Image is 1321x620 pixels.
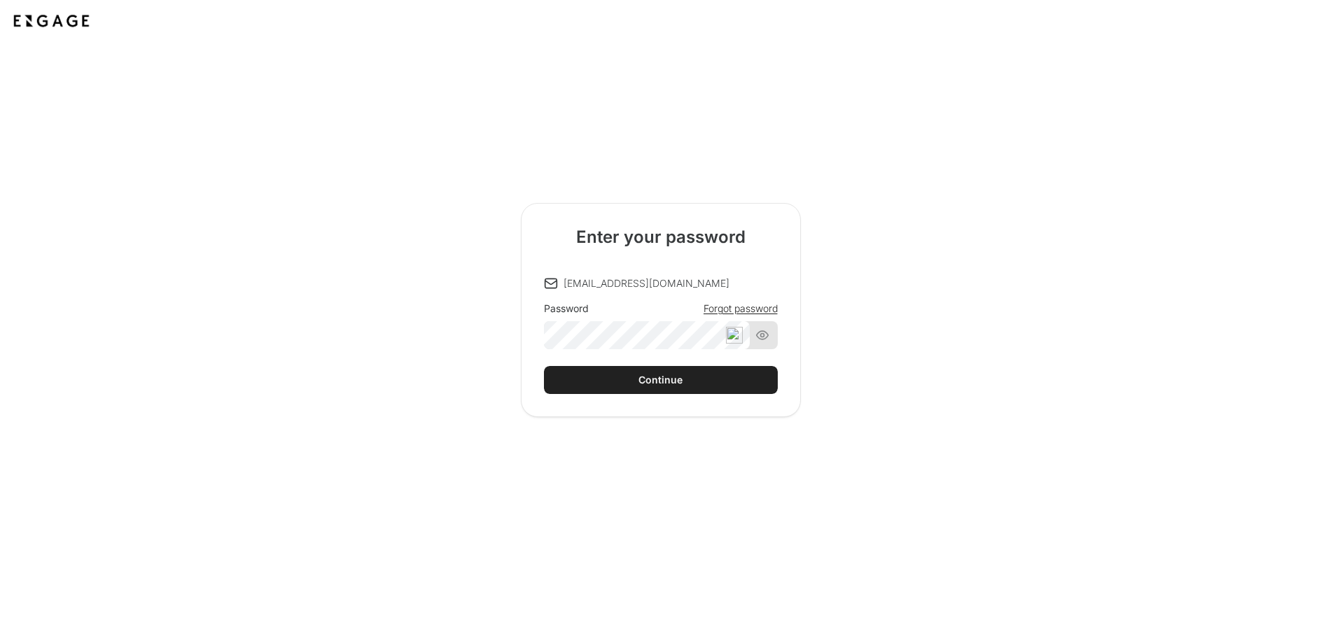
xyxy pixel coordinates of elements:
[704,302,778,316] a: Forgot password
[726,327,743,344] img: npw-badge-icon.svg
[544,366,778,394] button: Continue
[11,11,92,31] img: Application logo
[638,373,683,387] div: Continue
[544,302,589,316] div: Password
[576,226,746,248] h2: Enter your password
[564,276,729,290] p: [EMAIL_ADDRESS][DOMAIN_NAME]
